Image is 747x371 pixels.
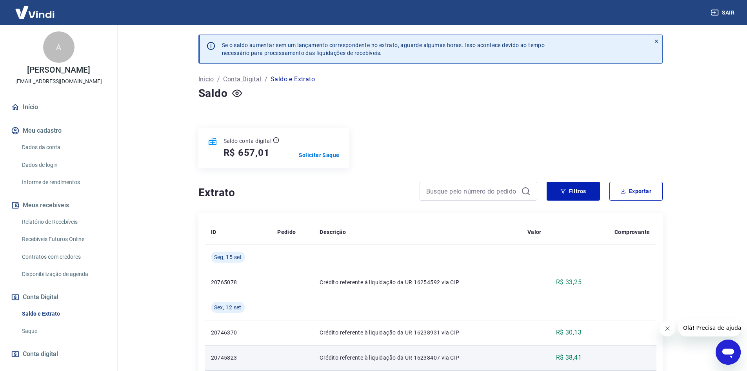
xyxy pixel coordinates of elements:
p: Crédito referente à liquidação da UR 16238407 via CIP [320,354,514,362]
button: Sair [709,5,738,20]
p: / [265,75,267,84]
div: A [43,31,75,63]
button: Filtros [547,182,600,201]
p: Crédito referente à liquidação da UR 16238931 via CIP [320,329,514,336]
p: Saldo conta digital [224,137,272,145]
h4: Saldo [198,86,228,101]
p: [EMAIL_ADDRESS][DOMAIN_NAME] [15,77,102,86]
p: 20745823 [211,354,265,362]
p: Saldo e Extrato [271,75,315,84]
p: Comprovante [614,228,650,236]
button: Exportar [609,182,663,201]
h4: Extrato [198,185,410,201]
p: 20765078 [211,278,265,286]
a: Saldo e Extrato [19,306,108,322]
p: Crédito referente à liquidação da UR 16254592 via CIP [320,278,514,286]
iframe: Mensagem da empresa [678,319,741,336]
span: Seg, 15 set [214,253,242,261]
img: Vindi [9,0,60,24]
button: Meu cadastro [9,122,108,139]
button: Meus recebíveis [9,197,108,214]
a: Conta Digital [223,75,261,84]
a: Recebíveis Futuros Online [19,231,108,247]
p: ID [211,228,216,236]
p: R$ 38,41 [556,353,582,362]
p: Valor [527,228,542,236]
p: Se o saldo aumentar sem um lançamento correspondente no extrato, aguarde algumas horas. Isso acon... [222,41,545,57]
a: Relatório de Recebíveis [19,214,108,230]
button: Conta Digital [9,289,108,306]
a: Dados da conta [19,139,108,155]
p: / [217,75,220,84]
p: [PERSON_NAME] [27,66,90,74]
a: Informe de rendimentos [19,174,108,190]
a: Dados de login [19,157,108,173]
p: Descrição [320,228,346,236]
input: Busque pelo número do pedido [426,185,518,197]
a: Saque [19,323,108,339]
p: 20746370 [211,329,265,336]
a: Conta digital [9,345,108,363]
h5: R$ 657,01 [224,146,270,159]
a: Início [198,75,214,84]
p: R$ 33,25 [556,278,582,287]
iframe: Botão para abrir a janela de mensagens [716,340,741,365]
span: Olá! Precisa de ajuda? [5,5,66,12]
p: R$ 30,13 [556,328,582,337]
iframe: Fechar mensagem [660,321,675,336]
a: Disponibilização de agenda [19,266,108,282]
a: Contratos com credores [19,249,108,265]
span: Sex, 12 set [214,303,242,311]
a: Solicitar Saque [299,151,340,159]
span: Conta digital [23,349,58,360]
a: Início [9,99,108,116]
p: Pedido [277,228,296,236]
